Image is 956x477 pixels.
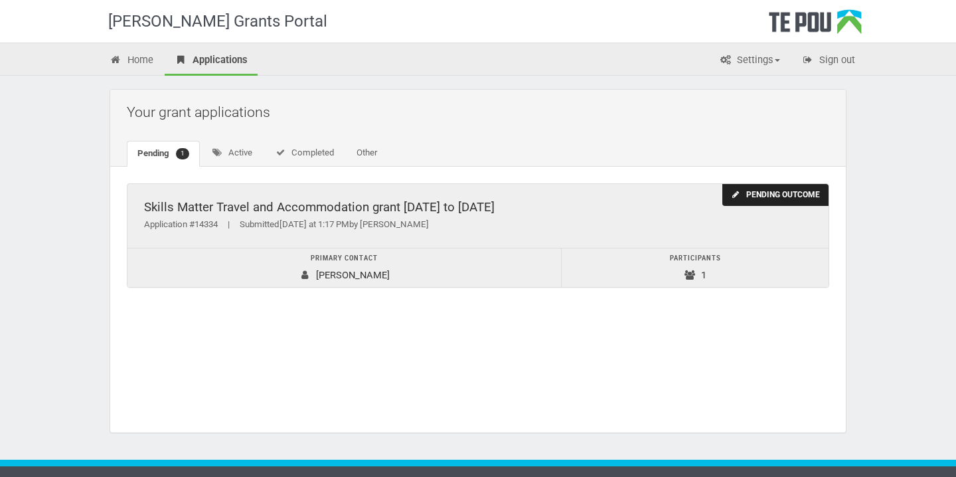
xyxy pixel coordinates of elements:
[279,219,349,229] span: [DATE] at 1:17 PM
[769,9,862,43] div: Te Pou Logo
[264,141,345,166] a: Completed
[722,184,829,206] div: Pending outcome
[144,218,812,232] div: Application #14334 Submitted by [PERSON_NAME]
[568,252,822,266] div: Participants
[176,148,189,159] span: 1
[562,248,829,288] td: 1
[201,141,263,166] a: Active
[346,141,388,166] a: Other
[127,141,200,167] a: Pending
[791,47,865,76] a: Sign out
[165,47,258,76] a: Applications
[127,96,836,128] h2: Your grant applications
[709,47,790,76] a: Settings
[127,248,562,288] td: [PERSON_NAME]
[144,201,812,215] div: Skills Matter Travel and Accommodation grant [DATE] to [DATE]
[134,252,554,266] div: Primary contact
[100,47,163,76] a: Home
[218,219,240,229] span: |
